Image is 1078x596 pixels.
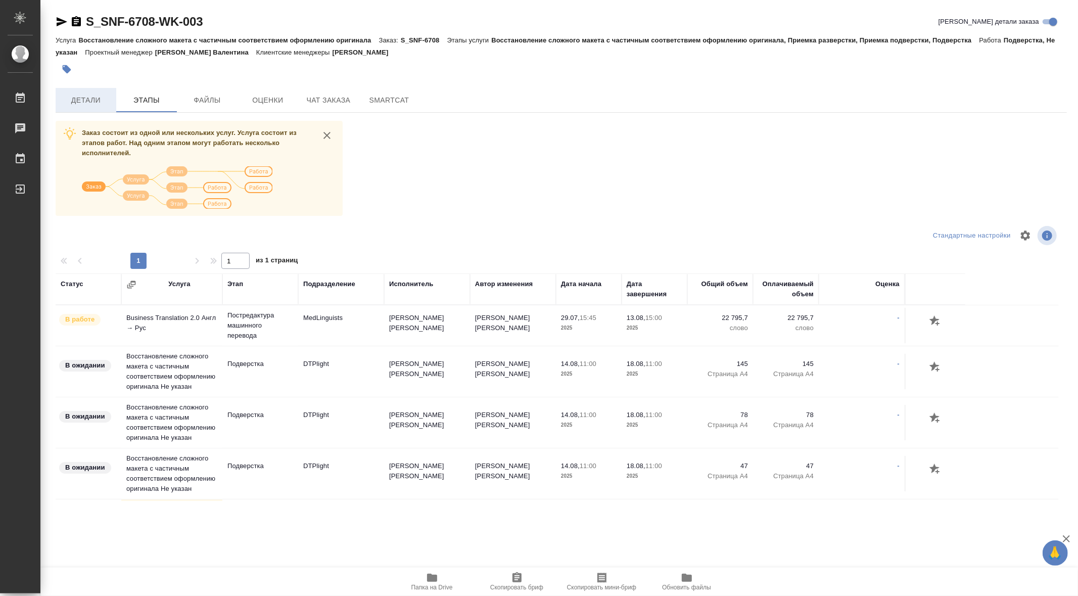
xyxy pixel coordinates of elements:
[898,360,900,368] a: -
[898,314,900,322] a: -
[65,360,105,371] p: В ожидании
[470,354,556,389] td: [PERSON_NAME] [PERSON_NAME]
[183,94,231,107] span: Файлы
[70,16,82,28] button: Скопировать ссылку
[470,456,556,491] td: [PERSON_NAME] [PERSON_NAME]
[580,411,596,419] p: 11:00
[1038,226,1059,245] span: Посмотреть информацию
[365,94,413,107] span: SmartCat
[401,36,447,44] p: S_SNF-6708
[121,448,222,499] td: Восстановление сложного макета с частичным соответствием оформлению оригинала Не указан
[627,462,645,470] p: 18.08,
[692,471,748,481] p: Страница А4
[121,346,222,397] td: Восстановление сложного макета с частичным соответствием оформлению оригинала Не указан
[56,36,78,44] p: Услуга
[627,369,682,379] p: 2025
[389,279,434,289] div: Исполнитель
[692,313,748,323] p: 22 795,7
[898,462,900,470] a: -
[561,369,617,379] p: 2025
[561,360,580,368] p: 14.08,
[86,15,203,28] a: S_SNF-6708-WK-003
[227,310,293,341] p: Постредактура машинного перевода
[227,410,293,420] p: Подверстка
[627,471,682,481] p: 2025
[333,49,396,56] p: [PERSON_NAME]
[692,369,748,379] p: Страница А4
[645,360,662,368] p: 11:00
[927,461,944,478] button: Добавить оценку
[627,323,682,333] p: 2025
[65,314,95,325] p: В работе
[491,36,979,44] p: Восстановление сложного макета с частичным соответствием оформлению оригинала, Приемка разверстки...
[384,405,470,440] td: [PERSON_NAME] [PERSON_NAME]
[561,314,580,322] p: 29.07,
[470,308,556,343] td: [PERSON_NAME] [PERSON_NAME]
[1013,223,1038,248] span: Настроить таблицу
[692,461,748,471] p: 47
[758,461,814,471] p: 47
[561,411,580,419] p: 14.08,
[298,405,384,440] td: DTPlight
[447,36,492,44] p: Этапы услуги
[65,463,105,473] p: В ожидании
[898,411,900,419] a: -
[62,94,110,107] span: Детали
[56,58,78,80] button: Добавить тэг
[298,308,384,343] td: MedLinguists
[561,462,580,470] p: 14.08,
[56,16,68,28] button: Скопировать ссылку для ЯМессенджера
[256,49,333,56] p: Клиентские менеджеры
[758,359,814,369] p: 145
[645,411,662,419] p: 11:00
[227,279,243,289] div: Этап
[470,405,556,440] td: [PERSON_NAME] [PERSON_NAME]
[168,279,190,289] div: Услуга
[384,456,470,491] td: [PERSON_NAME] [PERSON_NAME]
[256,254,298,269] span: из 1 страниц
[758,420,814,430] p: Страница А4
[121,499,222,550] td: Восстановление сложного макета с частичным соответствием оформлению оригинала Англ → Рус
[645,314,662,322] p: 15:00
[645,462,662,470] p: 11:00
[122,94,171,107] span: Этапы
[1043,540,1068,566] button: 🙏
[82,129,297,157] span: Заказ состоит из одной или нескольких услуг. Услуга состоит из этапов работ. Над одним этапом мог...
[875,279,900,289] div: Оценка
[692,420,748,430] p: Страница А4
[939,17,1039,27] span: [PERSON_NAME] детали заказа
[758,313,814,323] p: 22 795,7
[384,354,470,389] td: [PERSON_NAME] [PERSON_NAME]
[121,308,222,343] td: Business Translation 2.0 Англ → Рус
[227,461,293,471] p: Подверстка
[85,49,155,56] p: Проектный менеджер
[927,359,944,376] button: Добавить оценку
[627,360,645,368] p: 18.08,
[927,410,944,427] button: Добавить оценку
[758,369,814,379] p: Страница А4
[1047,542,1064,564] span: 🙏
[758,279,814,299] div: Оплачиваемый объем
[61,279,83,289] div: Статус
[298,456,384,491] td: DTPlight
[758,471,814,481] p: Страница А4
[692,323,748,333] p: слово
[227,359,293,369] p: Подверстка
[379,36,401,44] p: Заказ:
[303,279,355,289] div: Подразделение
[561,323,617,333] p: 2025
[319,128,335,143] button: close
[126,280,136,290] button: Сгруппировать
[627,314,645,322] p: 13.08,
[758,323,814,333] p: слово
[298,354,384,389] td: DTPlight
[561,420,617,430] p: 2025
[627,279,682,299] div: Дата завершения
[384,308,470,343] td: [PERSON_NAME] [PERSON_NAME]
[475,279,533,289] div: Автор изменения
[561,471,617,481] p: 2025
[627,420,682,430] p: 2025
[692,410,748,420] p: 78
[580,314,596,322] p: 15:45
[244,94,292,107] span: Оценки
